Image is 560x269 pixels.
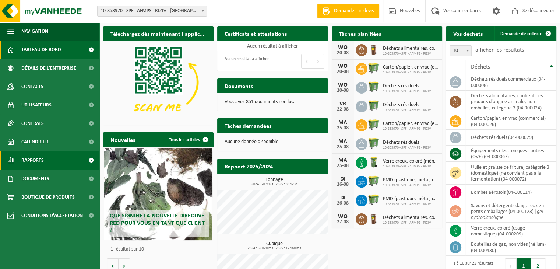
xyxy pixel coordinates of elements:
[471,203,544,214] font: savons et détergents dangereux en petits emballages (04-000123) |
[225,57,269,61] font: Aucun résultat à afficher
[317,4,379,18] a: Demander un devis
[383,158,445,164] font: Verre creux, coloré (ménager)
[367,137,380,150] img: WB-0770-HPE-GN-50
[251,182,297,186] font: 2024 : 70 902 t - 2025 : 38 123 t
[383,221,431,225] font: 10-853970 - SPF - AFMPS - RIZIV
[21,195,75,200] font: Boutique de produits
[225,123,271,129] font: Tâches demandées
[21,47,61,53] font: Tableau de bord
[383,164,431,168] font: 10-853970 - SPF - AFMPS - RIZIV
[383,146,431,150] font: 10-853970 - SPF - AFMPS - RIZIV
[337,125,349,131] font: 25-08
[340,176,345,182] font: DI
[103,41,214,124] img: Téléchargez l'application VHEPlus
[225,139,280,144] font: Aucune donnée disponible.
[337,182,349,187] font: 26-08
[337,219,349,225] font: 27-08
[338,139,347,144] font: MA
[471,64,490,70] font: Déchets
[337,200,349,206] font: 26-08
[339,101,346,107] font: VR
[21,66,76,71] font: Détails de l'entreprise
[471,77,545,88] font: déchets résiduels commerciaux (04-000008)
[98,6,207,16] span: 10-853970 - SPF - AFMPS - RIZIV - BRUXELLES
[383,108,431,112] font: 10-853970 - SPF - AFMPS - RIZIV
[367,212,380,225] img: WB-0140-HPE-BN-06
[338,157,347,163] font: MA
[367,193,380,206] img: WB-0660-HPE-GN-50
[450,46,471,56] span: 10
[383,83,419,89] font: Déchets résiduels
[337,50,349,56] font: 20-08
[367,62,380,74] img: WB-0660-HPE-GN-50
[101,8,215,14] font: 10-853970 - SPF - AFMPS - RIZIV - [GEOGRAPHIC_DATA]
[337,106,349,112] font: 22-08
[367,43,380,56] img: WB-0140-HPE-BN-06
[367,99,380,112] img: WB-0770-HPE-GN-50
[225,31,287,37] font: Certificats et attestations
[21,121,44,126] font: Contrats
[522,263,525,269] font: 1
[383,196,498,202] font: PMD (plastique, métal, cartons à boissons) (entreprises)
[338,63,348,69] font: WO
[334,8,374,14] font: Demander un devis
[522,8,554,14] font: Se déconnecter
[453,48,458,53] font: 10
[110,137,135,143] font: Nouvelles
[265,177,283,182] font: Tonnage
[163,132,213,147] a: Tous les articles
[367,81,380,93] img: WB-0770-HPE-GN-50
[225,164,273,170] font: Rapport 2025/2024
[21,213,83,219] font: Conditions d'acceptation
[383,202,431,206] font: 10-853970 - SPF - AFMPS - RIZIV
[453,261,493,266] font: 1 à 10 sur 22 résultats
[383,52,431,56] font: 10-853970 - SPF - AFMPS - RIZIV
[367,175,380,187] img: WB-0660-HPE-GN-50
[338,82,348,88] font: WO
[21,29,48,34] font: Navigation
[500,31,543,36] font: Demande de collecte
[21,158,44,163] font: Rapports
[471,209,543,220] font: gel hydroalcoolique
[471,93,543,111] font: déchets alimentaires, contient des produits d'origine animale, non emballés, catégorie 3 (04-000024)
[471,225,525,237] font: verre creux, coloré (usage domestique) (04-000209)
[21,84,43,90] font: Contacts
[471,148,544,160] font: équipements électroniques - autres (OVE) (04-000067)
[340,195,345,201] font: DI
[383,64,455,70] font: Carton/papier, en vrac (entreprise)
[443,8,481,14] font: Vos commentaires
[383,102,419,108] font: Déchets résiduels
[313,54,324,69] button: Suivant
[110,213,205,233] font: Que signifie la nouvelle directive RED pour vous en tant que client ?
[337,163,349,168] font: 25-08
[301,54,313,69] button: Précédent
[337,69,349,74] font: 20-08
[536,263,539,269] font: 2
[21,176,49,182] font: Documents
[471,116,546,127] font: carton/papier, en vrac (commercial) (04-000026)
[383,127,431,131] font: 10-853970 - SPF - AFMPS - RIZIV
[337,144,349,150] font: 25-08
[338,214,348,220] font: WO
[383,70,431,74] font: 10-853970 - SPF - AFMPS - RIZIV
[338,45,348,50] font: WO
[383,140,419,145] font: Déchets résiduels
[110,31,245,37] font: Téléchargez dès maintenant l'application Vanheede+ !
[471,164,549,182] font: huile et graisse de friture, catégorie 3 (domestique) (ne convient pas à la fermentation) (04-000...
[383,121,455,126] font: Carton/papier, en vrac (entreprise)
[225,99,295,105] font: Vous avez 851 documents non lus.
[21,102,52,108] font: Utilisateurs
[471,242,546,253] font: bouteilles de gaz, non vides (hélium) (04-000430)
[367,118,380,131] img: WB-0660-HPE-GN-50
[110,247,144,252] font: 1 résultat sur 10
[494,26,556,41] a: Demande de collecte
[471,190,532,195] font: bombes aérosols (04-000114)
[400,8,420,14] font: Nouvelles
[21,139,48,145] font: Calendrier
[383,89,431,93] font: 10-853970 - SPF - AFMPS - RIZIV
[225,84,253,90] font: Documents
[266,241,283,247] font: Cubique
[104,148,212,240] a: Que signifie la nouvelle directive RED pour vous en tant que client ?
[169,137,200,142] font: Tous les articles
[337,88,349,93] font: 20-08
